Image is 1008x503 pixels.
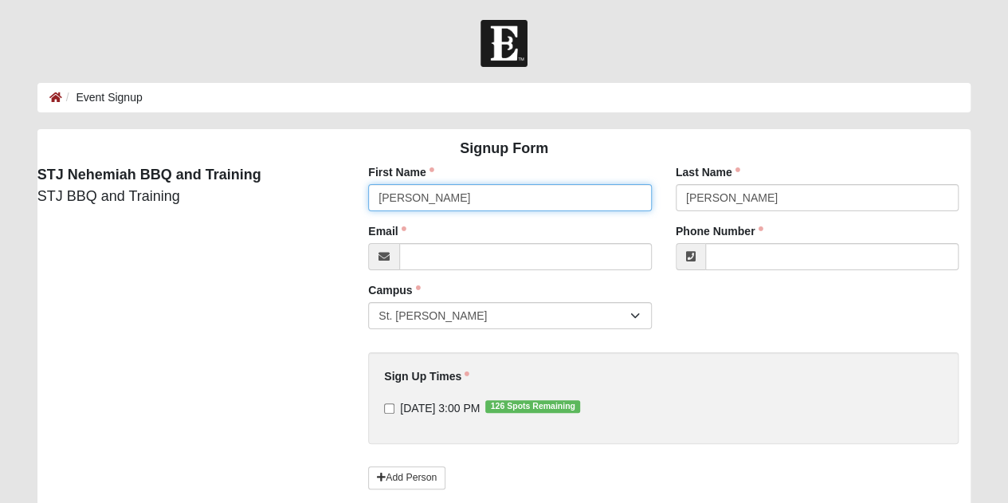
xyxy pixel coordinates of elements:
[37,167,261,183] strong: STJ Nehemiah BBQ and Training
[368,164,433,180] label: First Name
[485,400,580,413] span: 126 Spots Remaining
[676,164,740,180] label: Last Name
[400,402,480,415] span: [DATE] 3:00 PM
[384,368,469,384] label: Sign Up Times
[384,403,394,414] input: [DATE] 3:00 PM126 Spots Remaining
[37,140,971,158] h4: Signup Form
[368,223,406,239] label: Email
[368,466,445,489] a: Add Person
[480,20,528,67] img: Church of Eleven22 Logo
[676,223,763,239] label: Phone Number
[62,89,143,106] li: Event Signup
[25,164,345,207] div: STJ BBQ and Training
[368,282,420,298] label: Campus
